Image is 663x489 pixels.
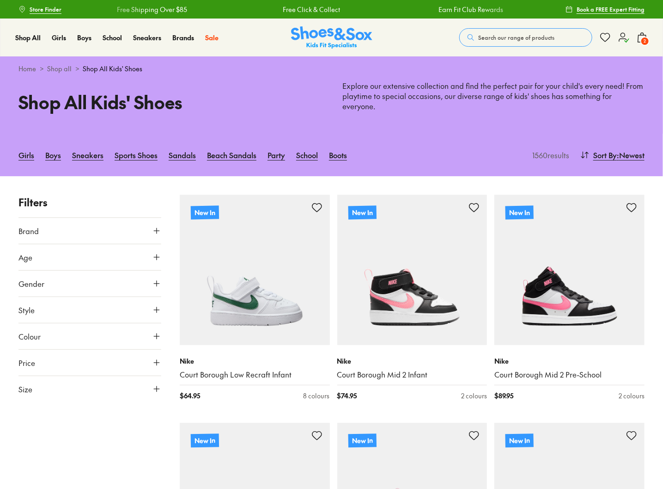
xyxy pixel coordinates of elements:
[18,304,35,316] span: Style
[52,33,66,42] span: Girls
[18,89,321,115] h1: Shop All Kids' Shoes
[329,145,347,165] a: Boots
[337,195,487,345] a: New In
[18,252,32,263] span: Age
[116,5,186,14] a: Free Shipping Over $85
[296,145,318,165] a: School
[77,33,91,42] span: Boys
[459,28,592,47] button: Search our range of products
[637,27,648,48] button: 2
[291,26,372,49] img: SNS_Logo_Responsive.svg
[348,205,376,219] p: New In
[337,391,357,401] span: $ 74.95
[18,297,161,323] button: Style
[529,149,569,161] p: 1560 results
[505,434,534,448] p: New In
[172,33,194,43] a: Brands
[207,145,256,165] a: Beach Sandals
[15,33,41,43] a: Shop All
[461,391,487,401] div: 2 colours
[494,356,645,366] p: Nike
[191,205,219,219] p: New In
[18,218,161,244] button: Brand
[72,145,103,165] a: Sneakers
[18,384,32,395] span: Size
[45,145,61,165] a: Boys
[15,33,41,42] span: Shop All
[337,370,487,380] a: Court Borough Mid 2 Infant
[47,64,72,74] a: Shop all
[180,370,330,380] a: Court Borough Low Recraft Infant
[18,64,36,74] a: Home
[103,33,122,43] a: School
[205,33,219,42] span: Sale
[580,145,645,165] button: Sort By:Newest
[169,145,196,165] a: Sandals
[268,145,285,165] a: Party
[337,356,487,366] p: Nike
[180,356,330,366] p: Nike
[18,145,34,165] a: Girls
[205,33,219,43] a: Sale
[494,370,645,380] a: Court Borough Mid 2 Pre-School
[494,195,645,345] a: New In
[18,350,161,376] button: Price
[18,1,61,18] a: Store Finder
[18,357,35,368] span: Price
[619,391,645,401] div: 2 colours
[577,5,645,13] span: Book a FREE Expert Fitting
[18,64,645,74] div: > >
[617,149,645,161] span: : Newest
[505,205,534,219] p: New In
[566,1,645,18] a: Book a FREE Expert Fitting
[83,64,142,74] span: Shop All Kids' Shoes
[593,149,617,161] span: Sort By
[30,5,61,13] span: Store Finder
[494,391,513,401] span: $ 89.95
[18,323,161,349] button: Colour
[52,33,66,43] a: Girls
[348,434,376,448] p: New In
[282,5,339,14] a: Free Click & Collect
[478,33,554,42] span: Search our range of products
[291,26,372,49] a: Shoes & Sox
[304,391,330,401] div: 8 colours
[191,434,219,448] p: New In
[18,271,161,297] button: Gender
[438,5,502,14] a: Earn Fit Club Rewards
[103,33,122,42] span: School
[18,331,41,342] span: Colour
[133,33,161,42] span: Sneakers
[180,391,200,401] span: $ 64.95
[172,33,194,42] span: Brands
[18,278,44,289] span: Gender
[115,145,158,165] a: Sports Shoes
[18,244,161,270] button: Age
[640,37,650,46] span: 2
[180,195,330,345] a: New In
[77,33,91,43] a: Boys
[133,33,161,43] a: Sneakers
[18,195,161,210] p: Filters
[18,225,39,236] span: Brand
[18,376,161,402] button: Size
[343,81,645,111] p: Explore our extensive collection and find the perfect pair for your child's every need! From play...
